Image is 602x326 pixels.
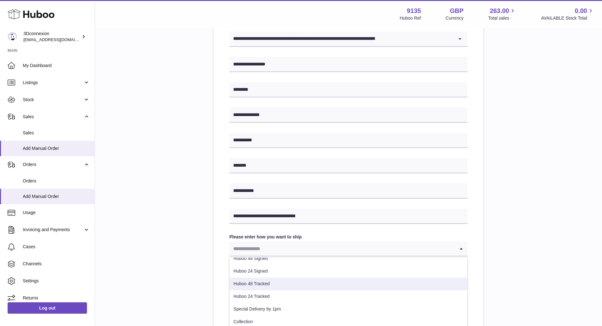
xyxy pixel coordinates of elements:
span: 0.00 [575,7,587,15]
span: Cases [23,244,90,250]
span: Settings [23,278,90,284]
a: Log out [8,302,87,314]
span: Sales [23,130,90,136]
li: Special Delivery by 1pm [230,303,467,316]
span: Stock [23,97,83,103]
span: 263.00 [490,7,509,15]
strong: 9135 [407,7,421,15]
div: 3Dconnexion [23,31,80,43]
a: 263.00 Total sales [488,7,516,21]
span: Add Manual Order [23,145,90,151]
span: AVAILABLE Stock Total [541,15,594,21]
li: Huboo 24 Tracked [230,290,467,303]
div: Huboo Ref [400,15,421,21]
img: order_eu@3dconnexion.com [8,32,17,41]
span: [EMAIL_ADDRESS][DOMAIN_NAME] [23,37,93,42]
span: Sales [23,114,83,120]
span: My Dashboard [23,63,90,69]
span: Listings [23,80,83,86]
span: Returns [23,295,90,301]
span: Orders [23,162,83,168]
strong: GBP [450,7,463,15]
li: Huboo 48 Signed [230,252,467,265]
li: Huboo 24 Signed [230,265,467,278]
li: Huboo 48 Tracked [230,278,467,290]
span: Invoicing and Payments [23,227,83,233]
span: Orders [23,178,90,184]
input: Search for option [229,241,455,256]
span: Usage [23,210,90,216]
span: Total sales [488,15,516,21]
span: Add Manual Order [23,194,90,200]
span: Channels [23,261,90,267]
div: Search for option [229,241,468,256]
a: 0.00 AVAILABLE Stock Total [541,7,594,21]
div: Currency [446,15,464,21]
label: Please enter how you want to ship [229,234,468,240]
